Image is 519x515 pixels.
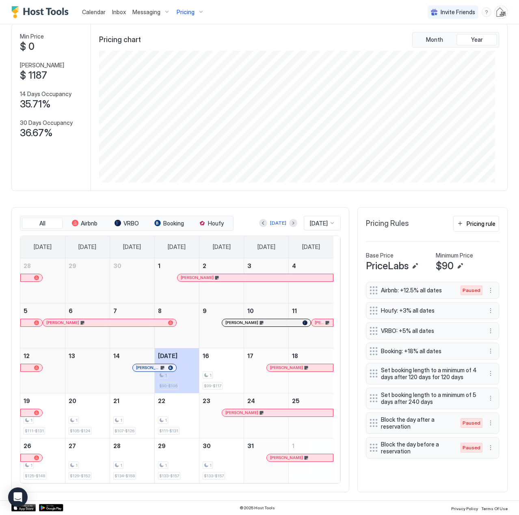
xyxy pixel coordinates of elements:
[199,303,244,348] td: October 9, 2025
[70,428,90,433] span: $105-$124
[471,36,483,43] span: Year
[366,219,409,228] span: Pricing Rules
[451,504,478,512] a: Privacy Policy
[163,220,184,227] span: Booking
[181,275,214,280] span: [PERSON_NAME]
[302,243,320,251] span: [DATE]
[269,218,288,228] button: [DATE]
[381,416,452,430] span: Block the day after a reservation
[159,473,179,479] span: $133-$157
[292,397,300,404] span: 25
[463,444,480,451] span: Paused
[99,35,141,45] span: Pricing chart
[25,473,45,479] span: $125-$148
[39,504,63,511] a: Google Play Store
[247,442,254,449] span: 31
[191,218,231,229] button: Houfy
[366,343,499,360] div: Booking: +18% all dates menu
[158,262,160,269] span: 1
[65,303,110,348] td: October 6, 2025
[20,393,65,438] td: October 19, 2025
[289,303,333,348] td: October 11, 2025
[486,346,495,356] div: menu
[203,352,209,359] span: 16
[20,127,53,139] span: 36.67%
[70,236,104,258] a: Monday
[381,441,452,455] span: Block the day before a reservation
[247,307,254,314] span: 10
[113,262,121,269] span: 30
[381,287,452,294] span: Airbnb: +12.5% all dates
[20,216,234,231] div: tab-group
[381,348,478,355] span: Booking: +18% all dates
[208,220,224,227] span: Houfy
[366,302,499,319] div: Houfy: +3% all dates menu
[486,443,495,453] button: More options
[289,348,333,393] td: October 18, 2025
[292,352,298,359] span: 18
[110,348,154,393] td: October 14, 2025
[81,220,97,227] span: Airbnb
[289,438,333,453] a: November 1, 2025
[199,438,244,483] td: October 30, 2025
[486,393,495,403] button: More options
[65,393,110,438] td: October 20, 2025
[113,442,121,449] span: 28
[110,258,154,273] a: September 30, 2025
[34,243,52,251] span: [DATE]
[110,438,154,453] a: October 28, 2025
[203,397,210,404] span: 23
[495,6,508,19] div: User profile
[154,393,199,438] td: October 22, 2025
[24,442,31,449] span: 26
[289,393,333,438] td: October 25, 2025
[315,320,330,325] div: [PERSON_NAME]
[159,383,177,388] span: $90-$106
[366,260,409,272] span: PriceLabs
[106,218,147,229] button: VRBO
[366,437,499,459] div: Block the day before a reservation Pausedmenu
[436,260,454,272] span: $90
[310,220,328,227] span: [DATE]
[20,258,65,273] a: September 28, 2025
[366,388,499,409] div: Set booking length to a minimum of 5 days after 240 days menu
[154,348,199,393] td: October 15, 2025
[247,352,253,359] span: 17
[46,320,173,325] div: [PERSON_NAME]
[366,363,499,384] div: Set booking length to a minimum of 4 days after 120 days for 120 days menu
[76,418,78,423] span: 1
[240,505,275,511] span: © 2025 Host Tools
[158,307,162,314] span: 8
[158,397,165,404] span: 22
[381,307,478,314] span: Houfy: +3% all dates
[165,373,167,378] span: 1
[366,282,499,299] div: Airbnb: +12.5% all dates Pausedmenu
[244,438,288,453] a: October 31, 2025
[199,303,244,318] a: October 9, 2025
[110,303,154,318] a: October 7, 2025
[158,442,166,449] span: 29
[78,243,96,251] span: [DATE]
[225,410,330,415] div: [PERSON_NAME]
[213,243,231,251] span: [DATE]
[24,352,30,359] span: 12
[289,258,333,273] a: October 4, 2025
[289,393,333,408] a: October 25, 2025
[20,119,73,127] span: 30 Days Occupancy
[20,41,35,53] span: $ 0
[455,261,465,271] button: Edit
[70,473,90,479] span: $129-$152
[249,236,283,258] a: Friday
[110,393,154,408] a: October 21, 2025
[82,8,106,16] a: Calendar
[181,275,330,280] div: [PERSON_NAME]
[486,418,495,428] button: More options
[110,348,154,363] a: October 14, 2025
[65,438,110,453] a: October 27, 2025
[115,428,134,433] span: $107-$126
[149,218,189,229] button: Booking
[158,352,177,359] span: [DATE]
[366,322,499,339] div: VRBO: +5% all dates menu
[381,327,478,335] span: VRBO: +5% all dates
